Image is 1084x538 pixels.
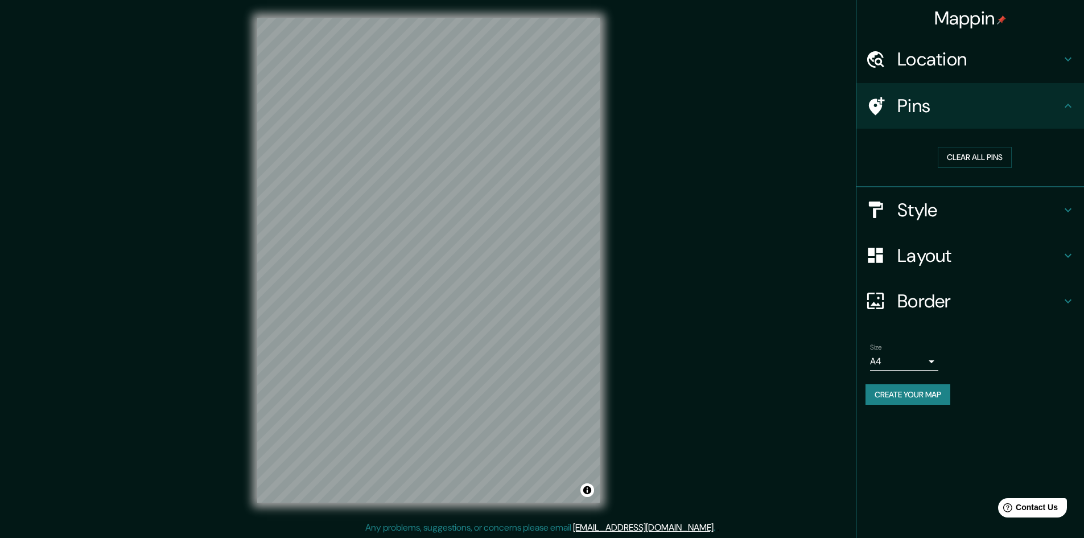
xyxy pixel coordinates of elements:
div: . [717,521,719,535]
div: A4 [870,352,938,371]
div: Location [856,36,1084,82]
button: Create your map [865,384,950,405]
button: Toggle attribution [580,483,594,497]
img: pin-icon.png [997,15,1006,24]
h4: Mappin [934,7,1007,30]
canvas: Map [257,18,600,503]
div: Pins [856,83,1084,129]
button: Clear all pins [938,147,1012,168]
div: . [715,521,717,535]
label: Size [870,342,882,352]
p: Any problems, suggestions, or concerns please email . [365,521,715,535]
h4: Border [897,290,1061,313]
div: Layout [856,233,1084,278]
iframe: Help widget launcher [983,494,1071,525]
a: [EMAIL_ADDRESS][DOMAIN_NAME] [573,521,714,533]
h4: Style [897,199,1061,221]
div: Style [856,187,1084,233]
div: Border [856,278,1084,324]
h4: Location [897,48,1061,71]
h4: Layout [897,244,1061,267]
h4: Pins [897,95,1061,117]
